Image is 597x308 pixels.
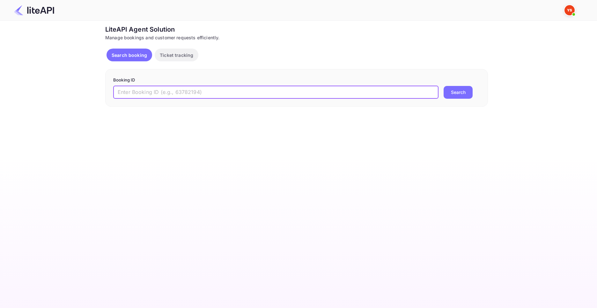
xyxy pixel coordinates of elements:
p: Booking ID [113,77,480,83]
img: Yandex Support [564,5,575,15]
p: Ticket tracking [160,52,193,58]
div: Manage bookings and customer requests efficiently. [105,34,488,41]
button: Search [444,86,473,99]
input: Enter Booking ID (e.g., 63782194) [113,86,439,99]
p: Search booking [112,52,147,58]
div: LiteAPI Agent Solution [105,25,488,34]
img: LiteAPI Logo [14,5,54,15]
